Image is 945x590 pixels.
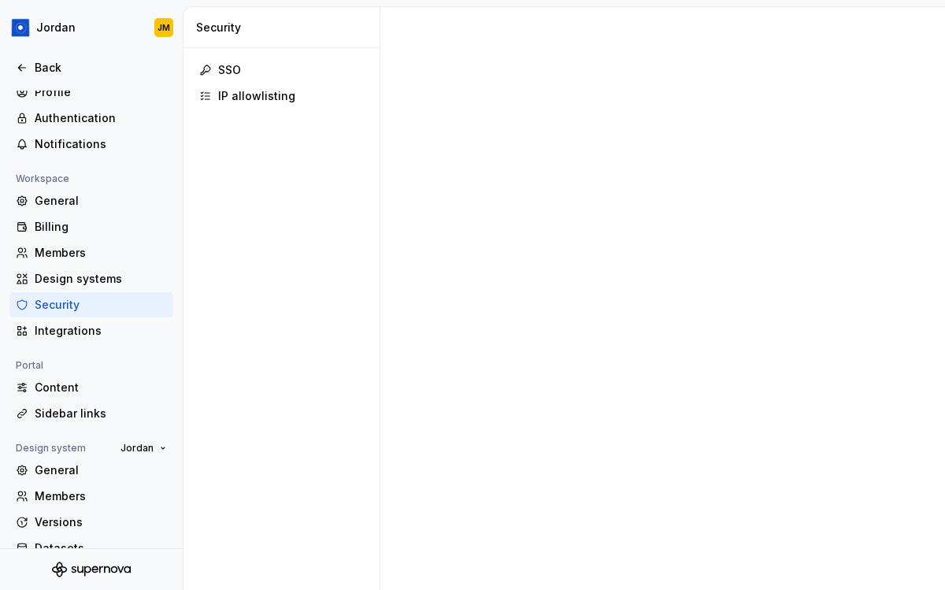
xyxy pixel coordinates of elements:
[3,10,180,45] button: JordanJM
[120,442,154,455] span: Jordan
[35,84,167,100] div: Profile
[9,80,173,105] a: Profile
[9,266,173,291] a: Design systems
[9,169,76,188] div: Workspace
[9,458,173,483] a: General
[35,380,167,395] div: Content
[9,318,173,343] a: Integrations
[35,323,167,339] div: Integrations
[9,292,173,317] a: Security
[52,562,131,577] svg: Supernova Logo
[9,214,173,239] a: Billing
[9,106,173,131] a: Authentication
[35,462,167,478] div: General
[9,240,173,265] a: Members
[9,132,173,157] a: Notifications
[218,62,364,78] div: SSO
[35,297,167,313] div: Security
[35,219,167,235] div: Billing
[218,88,364,104] div: IP allowlisting
[35,514,167,530] div: Versions
[35,193,167,209] div: General
[35,488,167,504] div: Members
[35,406,167,421] div: Sidebar links
[35,60,167,76] div: Back
[9,484,173,509] a: Members
[35,245,167,261] div: Members
[9,401,173,426] a: Sidebar links
[11,18,30,37] img: 049812b6-2877-400d-9dc9-987621144c16.png
[35,271,167,287] div: Design systems
[196,20,373,35] div: Security
[193,83,370,109] a: IP allowlisting
[35,540,167,556] div: Datasets
[9,188,173,213] a: General
[9,55,173,80] a: Back
[9,375,173,400] a: Content
[9,356,50,375] div: Portal
[9,510,173,535] a: Versions
[35,136,167,152] div: Notifications
[9,439,92,458] div: Design system
[9,536,173,561] a: Datasets
[157,21,170,34] div: JM
[36,20,76,35] div: Jordan
[193,58,370,83] a: SSO
[35,110,167,126] div: Authentication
